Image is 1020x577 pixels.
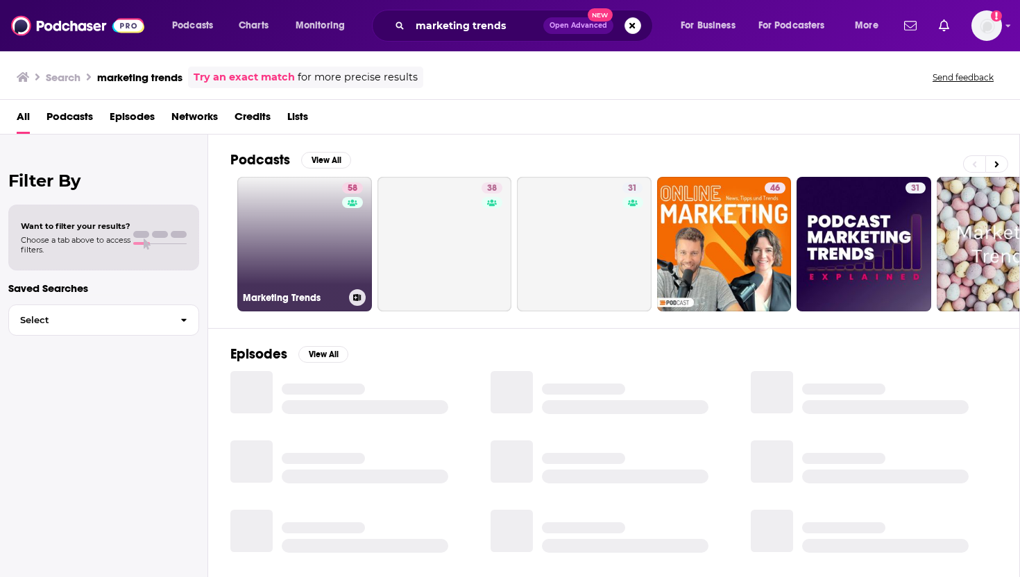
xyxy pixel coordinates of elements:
button: Select [8,304,199,336]
a: Charts [230,15,277,37]
h2: Podcasts [230,151,290,169]
h3: Search [46,71,80,84]
button: open menu [845,15,896,37]
a: 38 [482,182,502,193]
button: View All [298,346,348,363]
div: Search podcasts, credits, & more... [385,10,666,42]
button: Show profile menu [971,10,1002,41]
span: 38 [487,182,497,196]
a: 46 [657,177,792,311]
img: User Profile [971,10,1002,41]
h3: Marketing Trends [243,292,343,304]
a: 31 [622,182,643,193]
a: 58Marketing Trends [237,177,372,311]
img: Podchaser - Follow, Share and Rate Podcasts [11,12,144,39]
span: More [855,16,878,35]
span: For Podcasters [758,16,825,35]
a: 31 [517,177,652,311]
a: 58 [342,182,363,193]
a: Show notifications dropdown [899,14,922,37]
button: open menu [162,15,231,37]
a: EpisodesView All [230,345,348,363]
button: open menu [749,15,845,37]
a: All [17,105,30,134]
h2: Episodes [230,345,287,363]
a: 38 [377,177,512,311]
button: open menu [671,15,753,37]
a: 46 [765,182,785,193]
button: View All [301,152,351,169]
p: Saved Searches [8,282,199,295]
span: Charts [239,16,269,35]
button: open menu [286,15,363,37]
span: For Business [681,16,736,35]
a: 31 [797,177,931,311]
button: Open AdvancedNew [543,17,613,34]
span: Logged in as amandalamPR [971,10,1002,41]
a: Try an exact match [194,69,295,85]
span: Monitoring [296,16,345,35]
span: Select [9,316,169,325]
a: PodcastsView All [230,151,351,169]
span: Choose a tab above to access filters. [21,235,130,255]
input: Search podcasts, credits, & more... [410,15,543,37]
a: 31 [906,182,926,193]
h2: Filter By [8,171,199,191]
a: Lists [287,105,308,134]
span: for more precise results [298,69,418,85]
span: 58 [348,182,357,196]
a: Show notifications dropdown [933,14,955,37]
h3: marketing trends [97,71,182,84]
span: Open Advanced [550,22,607,29]
button: Send feedback [928,71,998,83]
a: Episodes [110,105,155,134]
a: Podcasts [46,105,93,134]
span: 31 [628,182,637,196]
a: Networks [171,105,218,134]
span: Podcasts [172,16,213,35]
svg: Add a profile image [991,10,1002,21]
span: New [588,8,613,21]
span: Want to filter your results? [21,221,130,231]
span: 46 [770,182,780,196]
span: 31 [911,182,920,196]
a: Credits [235,105,271,134]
